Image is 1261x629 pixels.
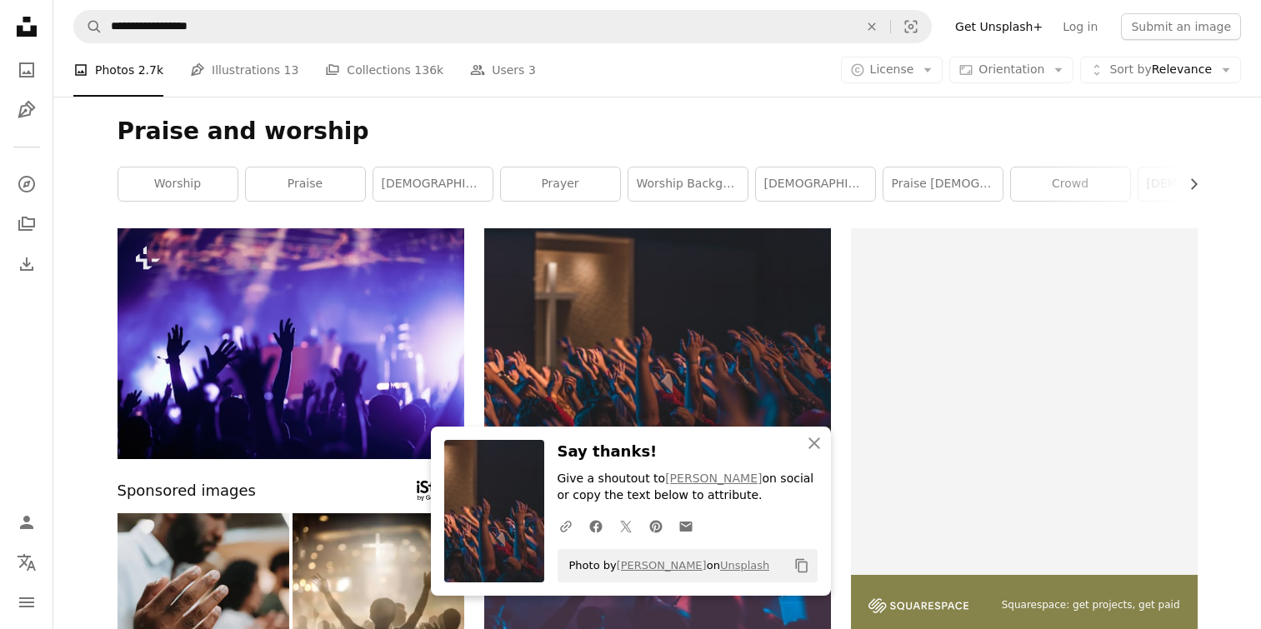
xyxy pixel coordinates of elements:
[325,43,443,97] a: Collections 136k
[1121,13,1241,40] button: Submit an image
[1138,167,1258,201] a: [DEMOGRAPHIC_DATA]
[558,440,818,464] h3: Say thanks!
[10,546,43,579] button: Language
[1109,62,1151,76] span: Sort by
[190,43,298,97] a: Illustrations 13
[628,167,748,201] a: worship background
[74,11,103,42] button: Search Unsplash
[373,167,493,201] a: [DEMOGRAPHIC_DATA]
[720,559,769,572] a: Unsplash
[1002,598,1180,612] span: Squarespace: get projects, get paid
[484,228,831,459] img: people raising their hands in front of stage
[118,479,256,503] span: Sponsored images
[665,472,762,485] a: [PERSON_NAME]
[1178,167,1198,201] button: scroll list to the right
[284,61,299,79] span: 13
[949,57,1073,83] button: Orientation
[118,117,1198,147] h1: Praise and worship
[470,43,536,97] a: Users 3
[73,10,932,43] form: Find visuals sitewide
[118,336,464,351] a: Cheering crowd with hands in air enjoying at music festival
[788,552,816,580] button: Copy to clipboard
[891,11,931,42] button: Visual search
[870,62,914,76] span: License
[1011,167,1130,201] a: crowd
[868,598,968,613] img: file-1747939142011-51e5cc87e3c9
[10,506,43,539] a: Log in / Sign up
[841,57,943,83] button: License
[853,11,890,42] button: Clear
[10,93,43,127] a: Illustrations
[671,509,701,542] a: Share over email
[118,228,464,459] img: Cheering crowd with hands in air enjoying at music festival
[641,509,671,542] a: Share on Pinterest
[617,559,707,572] a: [PERSON_NAME]
[978,62,1044,76] span: Orientation
[10,167,43,201] a: Explore
[756,167,875,201] a: [DEMOGRAPHIC_DATA] service
[1080,57,1241,83] button: Sort byRelevance
[414,61,443,79] span: 136k
[10,247,43,281] a: Download History
[10,207,43,241] a: Collections
[484,336,831,351] a: people raising their hands in front of stage
[945,13,1053,40] a: Get Unsplash+
[581,509,611,542] a: Share on Facebook
[561,552,770,579] span: Photo by on
[246,167,365,201] a: praise
[611,509,641,542] a: Share on Twitter
[484,587,831,602] a: religious concert performed by a band on stage
[118,167,238,201] a: worship
[10,586,43,619] button: Menu
[558,471,818,504] p: Give a shoutout to on social or copy the text below to attribute.
[1053,13,1108,40] a: Log in
[528,61,536,79] span: 3
[501,167,620,201] a: prayer
[883,167,1003,201] a: praise [DEMOGRAPHIC_DATA]
[10,53,43,87] a: Photos
[1109,62,1212,78] span: Relevance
